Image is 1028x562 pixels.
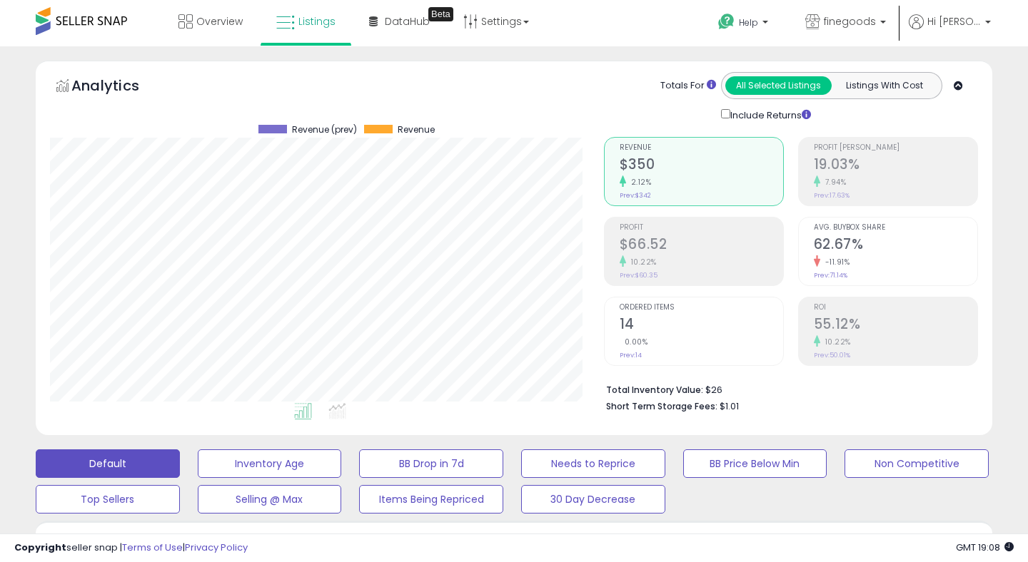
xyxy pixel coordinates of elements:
[292,125,357,135] span: Revenue (prev)
[956,541,1014,554] span: 2025-10-9 19:08 GMT
[909,14,991,46] a: Hi [PERSON_NAME]
[620,224,783,232] span: Profit
[298,14,336,29] span: Listings
[620,351,642,359] small: Prev: 14
[620,191,651,200] small: Prev: $342
[521,449,665,478] button: Needs to Reprice
[620,144,783,152] span: Revenue
[71,76,167,99] h5: Analytics
[398,125,435,135] span: Revenue
[927,14,981,29] span: Hi [PERSON_NAME]
[36,449,180,478] button: Default
[620,304,783,312] span: Ordered Items
[707,2,782,46] a: Help
[814,316,977,335] h2: 55.12%
[198,485,342,514] button: Selling @ Max
[385,14,430,29] span: DataHub
[36,485,180,514] button: Top Sellers
[820,337,851,347] small: 10.22%
[683,449,827,478] button: BB Price Below Min
[824,14,876,29] span: finegoods
[845,449,989,478] button: Non Competitive
[814,144,977,152] span: Profit [PERSON_NAME]
[814,156,977,175] h2: 19.03%
[14,541,248,555] div: seller snap | |
[831,76,937,95] button: Listings With Cost
[725,76,832,95] button: All Selected Listings
[122,541,183,554] a: Terms of Use
[820,177,847,188] small: 7.94%
[196,14,243,29] span: Overview
[620,236,783,255] h2: $66.52
[814,271,847,280] small: Prev: 71.14%
[739,16,758,29] span: Help
[820,257,850,267] small: -11.91%
[185,541,248,554] a: Privacy Policy
[710,106,828,123] div: Include Returns
[814,191,850,200] small: Prev: 17.63%
[660,79,716,93] div: Totals For
[606,384,703,396] b: Total Inventory Value:
[606,380,967,397] li: $26
[14,541,66,554] strong: Copyright
[359,485,503,514] button: Items Being Repriced
[814,236,977,255] h2: 62.67%
[606,400,717,412] b: Short Term Storage Fees:
[834,533,993,546] p: Listing States:
[814,351,850,359] small: Prev: 50.01%
[620,271,657,280] small: Prev: $60.35
[626,257,657,267] small: 10.22%
[198,449,342,478] button: Inventory Age
[626,177,652,188] small: 2.12%
[359,449,503,478] button: BB Drop in 7d
[720,399,739,413] span: $1.01
[814,224,977,232] span: Avg. Buybox Share
[717,13,735,31] i: Get Help
[521,485,665,514] button: 30 Day Decrease
[814,304,977,312] span: ROI
[620,156,783,175] h2: $350
[620,316,783,335] h2: 14
[428,7,453,21] div: Tooltip anchor
[620,337,648,347] small: 0.00%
